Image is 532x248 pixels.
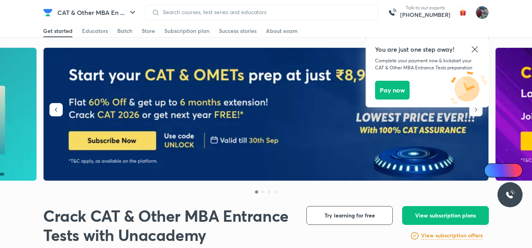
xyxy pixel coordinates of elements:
h5: You are just one step away! [375,45,479,54]
input: Search courses, test series and educators [160,9,372,15]
img: icon [448,71,489,106]
div: Educators [82,27,108,35]
div: Batch [117,27,132,35]
img: Icon [489,167,495,174]
a: Educators [82,25,108,37]
h1: Crack CAT & Other MBA Entrance Tests with Unacademy [43,206,294,244]
a: Subscription plan [164,25,210,37]
div: About exam [266,27,298,35]
div: Success stories [219,27,257,35]
span: View subscription plans [415,212,476,219]
a: Success stories [219,25,257,37]
img: ttu [505,190,515,199]
img: Company Logo [43,8,53,17]
a: View subscription offers [421,231,483,241]
button: Try learning for free [306,206,393,225]
a: Ai Doubts [484,163,523,177]
a: [PHONE_NUMBER] [400,11,450,19]
div: Get started [43,27,73,35]
p: Talk to our experts [400,5,450,11]
a: About exam [266,25,298,37]
div: Store [142,27,155,35]
div: Subscription plan [164,27,210,35]
button: Pay now [375,81,410,100]
a: Store [142,25,155,37]
span: Try learning for free [324,212,375,219]
h6: View subscription offers [421,232,483,240]
a: Batch [117,25,132,37]
p: Complete your payment now & kickstart your CAT & Other MBA Entrance Tests preparation [375,57,479,71]
img: call-us [384,5,400,20]
button: View subscription plans [402,206,489,225]
button: CAT & Other MBA En ... [53,5,142,20]
img: Prashant saluja [476,6,489,19]
span: Ai Doubts [497,167,518,174]
a: Get started [43,25,73,37]
img: avatar [457,6,469,19]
